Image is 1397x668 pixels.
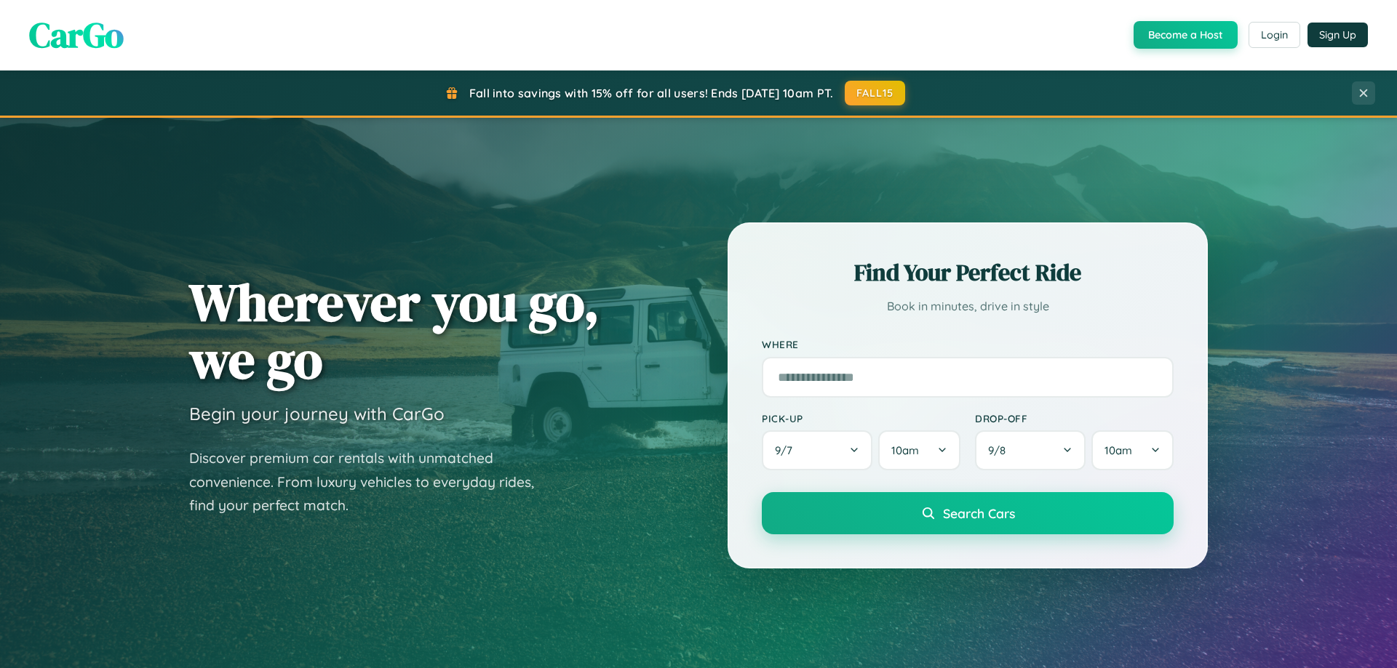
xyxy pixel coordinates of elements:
[29,11,124,59] span: CarGo
[189,446,553,518] p: Discover premium car rentals with unmatched convenience. From luxury vehicles to everyday rides, ...
[878,430,960,470] button: 10am
[762,412,960,424] label: Pick-up
[762,339,1174,351] label: Where
[988,443,1013,457] span: 9 / 8
[775,443,800,457] span: 9 / 7
[975,412,1174,424] label: Drop-off
[1134,21,1238,49] button: Become a Host
[1308,23,1368,47] button: Sign Up
[189,403,445,424] h3: Begin your journey with CarGo
[189,273,600,388] h1: Wherever you go, we go
[975,430,1086,470] button: 9/8
[469,86,834,100] span: Fall into savings with 15% off for all users! Ends [DATE] 10am PT.
[1105,443,1132,457] span: 10am
[762,296,1174,317] p: Book in minutes, drive in style
[762,492,1174,534] button: Search Cars
[1249,22,1300,48] button: Login
[845,81,906,105] button: FALL15
[943,505,1015,521] span: Search Cars
[891,443,919,457] span: 10am
[1091,430,1174,470] button: 10am
[762,430,872,470] button: 9/7
[762,257,1174,289] h2: Find Your Perfect Ride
